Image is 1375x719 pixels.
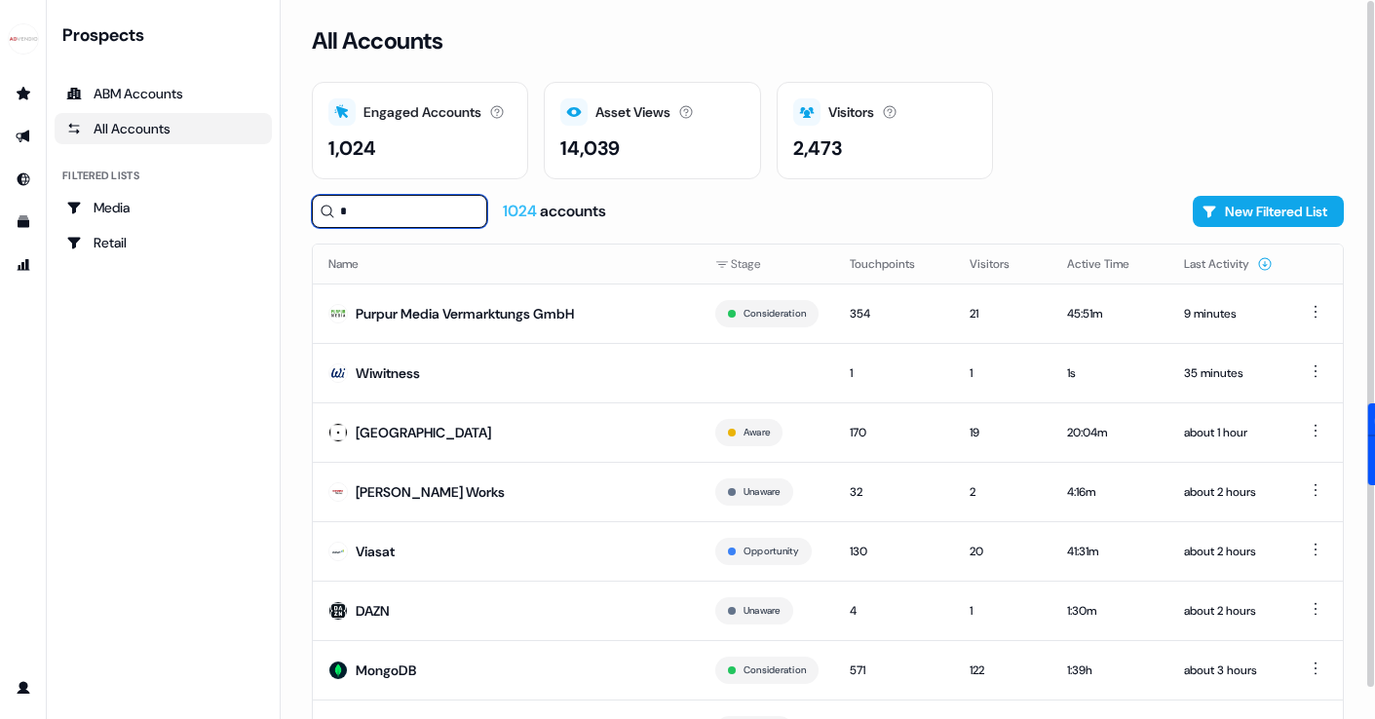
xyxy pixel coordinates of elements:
[503,201,540,221] span: 1024
[66,84,260,103] div: ABM Accounts
[8,121,39,152] a: Go to outbound experience
[1184,601,1273,621] div: about 2 hours
[560,133,620,163] div: 14,039
[1184,246,1273,282] button: Last Activity
[66,233,260,252] div: Retail
[1184,423,1273,442] div: about 1 hour
[970,601,1036,621] div: 1
[66,198,260,217] div: Media
[1067,304,1153,323] div: 45:51m
[356,542,395,561] div: Viasat
[503,201,606,222] div: accounts
[970,304,1036,323] div: 21
[828,102,874,123] div: Visitors
[850,363,938,383] div: 1
[356,601,390,621] div: DAZN
[970,482,1036,502] div: 2
[1067,542,1153,561] div: 41:31m
[850,423,938,442] div: 170
[744,543,799,560] button: Opportunity
[1184,661,1273,680] div: about 3 hours
[970,661,1036,680] div: 122
[1067,482,1153,502] div: 4:16m
[356,661,416,680] div: MongoDB
[744,602,781,620] button: Unaware
[744,424,770,441] button: Aware
[356,304,574,323] div: Purpur Media Vermarktungs GmbH
[850,661,938,680] div: 571
[850,482,938,502] div: 32
[1067,363,1153,383] div: 1s
[8,672,39,703] a: Go to profile
[356,363,420,383] div: Wiwitness
[62,168,139,184] div: Filtered lists
[1184,304,1273,323] div: 9 minutes
[55,113,272,144] a: All accounts
[1193,196,1344,227] button: New Filtered List
[8,78,39,109] a: Go to prospects
[850,601,938,621] div: 4
[313,245,700,284] th: Name
[970,363,1036,383] div: 1
[312,26,442,56] h3: All Accounts
[55,227,272,258] a: Go to Retail
[744,305,806,322] button: Consideration
[1184,482,1273,502] div: about 2 hours
[1184,363,1273,383] div: 35 minutes
[8,164,39,195] a: Go to Inbound
[328,133,376,163] div: 1,024
[1067,423,1153,442] div: 20:04m
[850,304,938,323] div: 354
[356,423,491,442] div: [GEOGRAPHIC_DATA]
[55,78,272,109] a: ABM Accounts
[744,483,781,501] button: Unaware
[850,246,938,282] button: Touchpoints
[1067,246,1153,282] button: Active Time
[970,542,1036,561] div: 20
[356,482,505,502] div: [PERSON_NAME] Works
[1184,542,1273,561] div: about 2 hours
[62,23,272,47] div: Prospects
[363,102,481,123] div: Engaged Accounts
[970,423,1036,442] div: 19
[66,119,260,138] div: All Accounts
[1067,601,1153,621] div: 1:30m
[793,133,842,163] div: 2,473
[850,542,938,561] div: 130
[715,254,819,274] div: Stage
[744,662,806,679] button: Consideration
[8,207,39,238] a: Go to templates
[8,249,39,281] a: Go to attribution
[55,192,272,223] a: Go to Media
[595,102,670,123] div: Asset Views
[1067,661,1153,680] div: 1:39h
[970,246,1033,282] button: Visitors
